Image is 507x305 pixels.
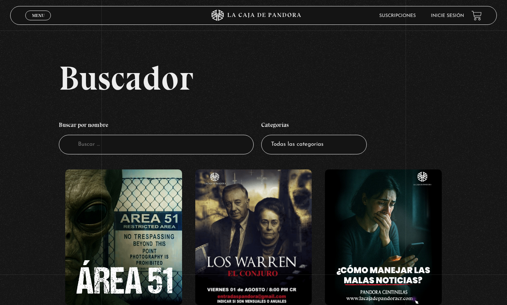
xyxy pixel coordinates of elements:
[59,61,497,95] h2: Buscador
[29,20,47,25] span: Cerrar
[261,117,367,135] h4: Categorías
[59,117,253,135] h4: Buscar por nombre
[472,11,482,21] a: View your shopping cart
[431,14,464,18] a: Inicie sesión
[379,14,416,18] a: Suscripciones
[32,13,44,18] span: Menu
